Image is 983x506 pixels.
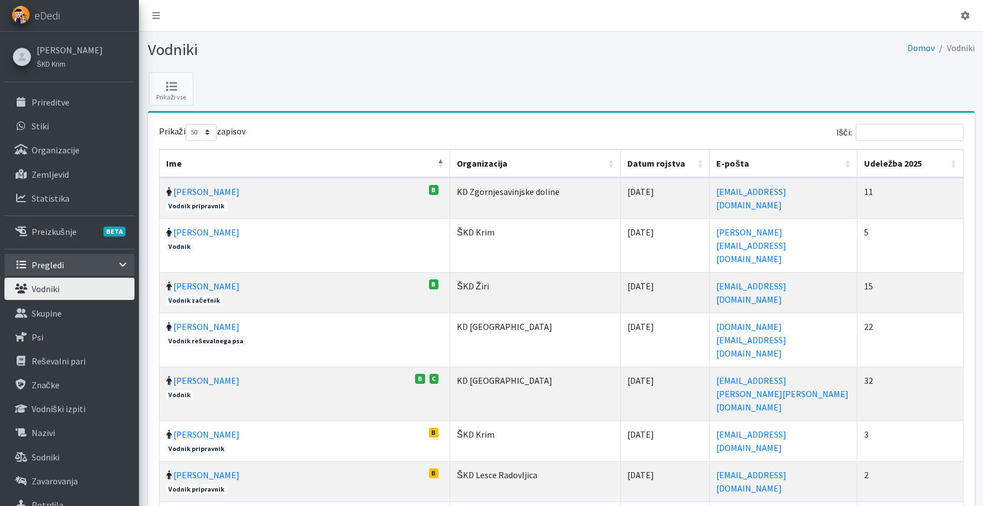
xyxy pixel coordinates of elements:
[429,185,439,195] span: B
[716,227,786,264] a: [PERSON_NAME][EMAIL_ADDRESS][DOMAIN_NAME]
[935,40,975,56] li: Vodniki
[4,422,134,444] a: Nazivi
[716,429,786,453] a: [EMAIL_ADDRESS][DOMAIN_NAME]
[4,278,134,300] a: Vodniki
[32,452,59,463] p: Sodniki
[4,139,134,161] a: Organizacije
[716,186,786,211] a: [EMAIL_ADDRESS][DOMAIN_NAME]
[32,403,86,414] p: Vodniški izpiti
[32,169,69,180] p: Zemljevid
[857,313,963,367] td: 22
[166,336,246,346] span: Vodnik reševalnega psa
[4,350,134,372] a: Reševalni pari
[4,221,134,243] a: PreizkušnjeBETA
[621,149,710,178] th: Datum rojstva: vključite za naraščujoči sort
[166,390,194,400] span: Vodnik
[450,313,621,367] td: KD [GEOGRAPHIC_DATA]
[173,280,239,292] a: [PERSON_NAME]
[857,461,963,502] td: 2
[4,326,134,348] a: Psi
[450,149,621,178] th: Organizacija: vključite za naraščujoči sort
[148,40,557,59] h1: Vodniki
[4,302,134,324] a: Skupine
[450,420,621,461] td: ŠKD Krim
[166,444,228,454] span: Vodnik pripravnik
[186,124,217,141] select: Prikažizapisov
[159,149,451,178] th: Ime: vključite za padajoči sort
[621,313,710,367] td: [DATE]
[450,178,621,218] td: KD Zgornjesavinjske doline
[716,321,786,359] a: [DOMAIN_NAME][EMAIL_ADDRESS][DOMAIN_NAME]
[32,355,86,367] p: Reševalni pari
[4,91,134,113] a: Prireditve
[37,43,103,57] a: [PERSON_NAME]
[621,272,710,313] td: [DATE]
[710,149,857,178] th: E-pošta: vključite za naraščujoči sort
[4,187,134,209] a: Statistika
[621,178,710,218] td: [DATE]
[716,469,786,494] a: [EMAIL_ADDRESS][DOMAIN_NAME]
[32,475,78,487] p: Zavarovanja
[37,57,103,70] a: ŠKD Krim
[37,59,66,68] small: ŠKD Krim
[32,427,55,438] p: Nazivi
[430,374,439,384] span: C
[450,461,621,502] td: ŠKD Lesce Radovljica
[103,227,126,237] span: BETA
[621,367,710,420] td: [DATE]
[429,468,439,478] span: B
[12,6,30,24] img: eDedi
[173,321,239,332] a: [PERSON_NAME]
[32,379,59,390] p: Značke
[173,429,239,440] a: [PERSON_NAME]
[716,280,786,305] a: [EMAIL_ADDRESS][DOMAIN_NAME]
[621,461,710,502] td: [DATE]
[836,124,964,141] label: Išči:
[32,226,77,237] p: Preizkušnje
[857,420,963,461] td: 3
[450,218,621,272] td: ŠKD Krim
[415,374,425,384] span: B
[857,149,963,178] th: Udeležba 2025: vključite za naraščujoči sort
[429,428,439,438] span: B
[716,375,849,413] a: [EMAIL_ADDRESS][PERSON_NAME][PERSON_NAME][DOMAIN_NAME]
[166,484,228,494] span: Vodnik pripravnik
[166,295,223,305] span: Vodnik začetnik
[32,259,64,270] p: Pregledi
[4,446,134,468] a: Sodniki
[857,272,963,313] td: 15
[857,178,963,218] td: 11
[32,308,62,319] p: Skupine
[4,163,134,186] a: Zemljevid
[4,398,134,420] a: Vodniški izpiti
[173,375,239,386] a: [PERSON_NAME]
[621,420,710,461] td: [DATE]
[621,218,710,272] td: [DATE]
[450,367,621,420] td: KD [GEOGRAPHIC_DATA]
[32,121,49,132] p: Stiki
[149,72,193,106] a: Prikaži vse
[4,115,134,137] a: Stiki
[173,227,239,238] a: [PERSON_NAME]
[429,279,439,289] span: B
[857,367,963,420] td: 32
[857,218,963,272] td: 5
[4,470,134,492] a: Zavarovanja
[166,242,194,252] span: Vodnik
[450,272,621,313] td: ŠKD Žiri
[856,124,964,141] input: Išči:
[159,124,246,141] label: Prikaži zapisov
[166,201,228,211] span: Vodnik pripravnik
[32,283,59,294] p: Vodniki
[32,193,69,204] p: Statistika
[4,374,134,396] a: Značke
[4,254,134,276] a: Pregledi
[32,144,79,156] p: Organizacije
[173,469,239,480] a: [PERSON_NAME]
[32,97,69,108] p: Prireditve
[173,186,239,197] a: [PERSON_NAME]
[32,332,43,343] p: Psi
[34,7,60,24] span: eDedi
[907,42,935,53] a: Domov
